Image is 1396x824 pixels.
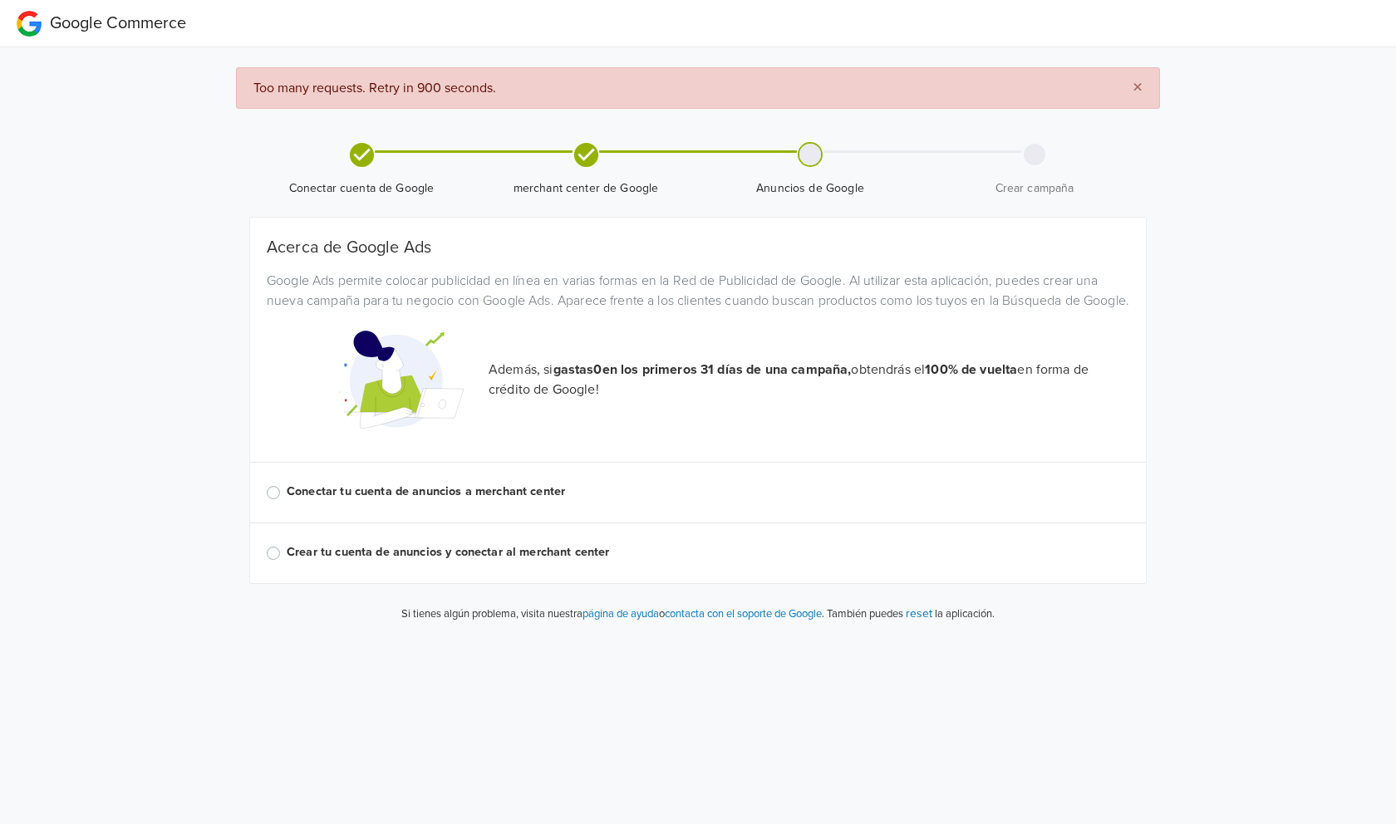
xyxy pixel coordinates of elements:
span: Conectar cuenta de Google [256,180,467,197]
strong: 100% de vuelta [925,361,1017,378]
span: merchant center de Google [480,180,691,197]
span: × [1133,76,1143,100]
p: También puedes la aplicación. [824,604,995,623]
p: Si tienes algún problema, visita nuestra o . [401,606,824,623]
label: Crear tu cuenta de anuncios y conectar al merchant center [287,543,1129,562]
h5: Acerca de Google Ads [267,238,1129,257]
span: Crear campaña [929,180,1140,197]
p: Además, si obtendrás el en forma de crédito de Google! [489,360,1129,400]
button: reset [906,604,932,623]
div: Google Ads permite colocar publicidad en línea en varias formas en la Red de Publicidad de Google... [254,271,1142,311]
label: Conectar tu cuenta de anuncios a merchant center [287,483,1129,501]
span: Google Commerce [50,13,186,33]
strong: gastas 0 en los primeros 31 días de una campaña, [553,361,852,378]
button: Close [1116,68,1159,108]
span: Anuncios de Google [705,180,916,197]
span: Too many requests. Retry in 900 seconds. [253,80,496,96]
a: contacta con el soporte de Google [665,607,822,620]
img: Google Promotional Codes [339,317,464,442]
a: página de ayuda [582,607,659,620]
